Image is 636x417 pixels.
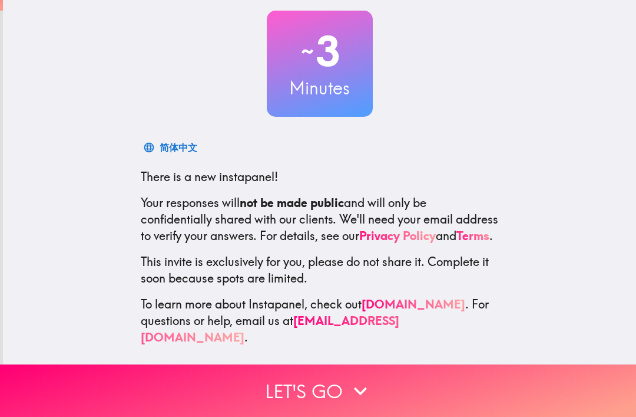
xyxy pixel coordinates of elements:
h3: Minutes [267,75,373,100]
b: not be made public [240,195,344,210]
button: 简体中文 [141,136,202,159]
a: [DOMAIN_NAME] [362,297,465,311]
a: Terms [456,228,489,243]
h2: 3 [267,27,373,75]
a: Privacy Policy [359,228,436,243]
div: 简体中文 [160,139,197,156]
p: Your responses will and will only be confidentially shared with our clients. We'll need your emai... [141,195,499,244]
a: [EMAIL_ADDRESS][DOMAIN_NAME] [141,313,399,344]
span: ~ [299,34,316,69]
p: This invite is exclusively for you, please do not share it. Complete it soon because spots are li... [141,254,499,287]
span: There is a new instapanel! [141,169,278,184]
p: To learn more about Instapanel, check out . For questions or help, email us at . [141,296,499,346]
